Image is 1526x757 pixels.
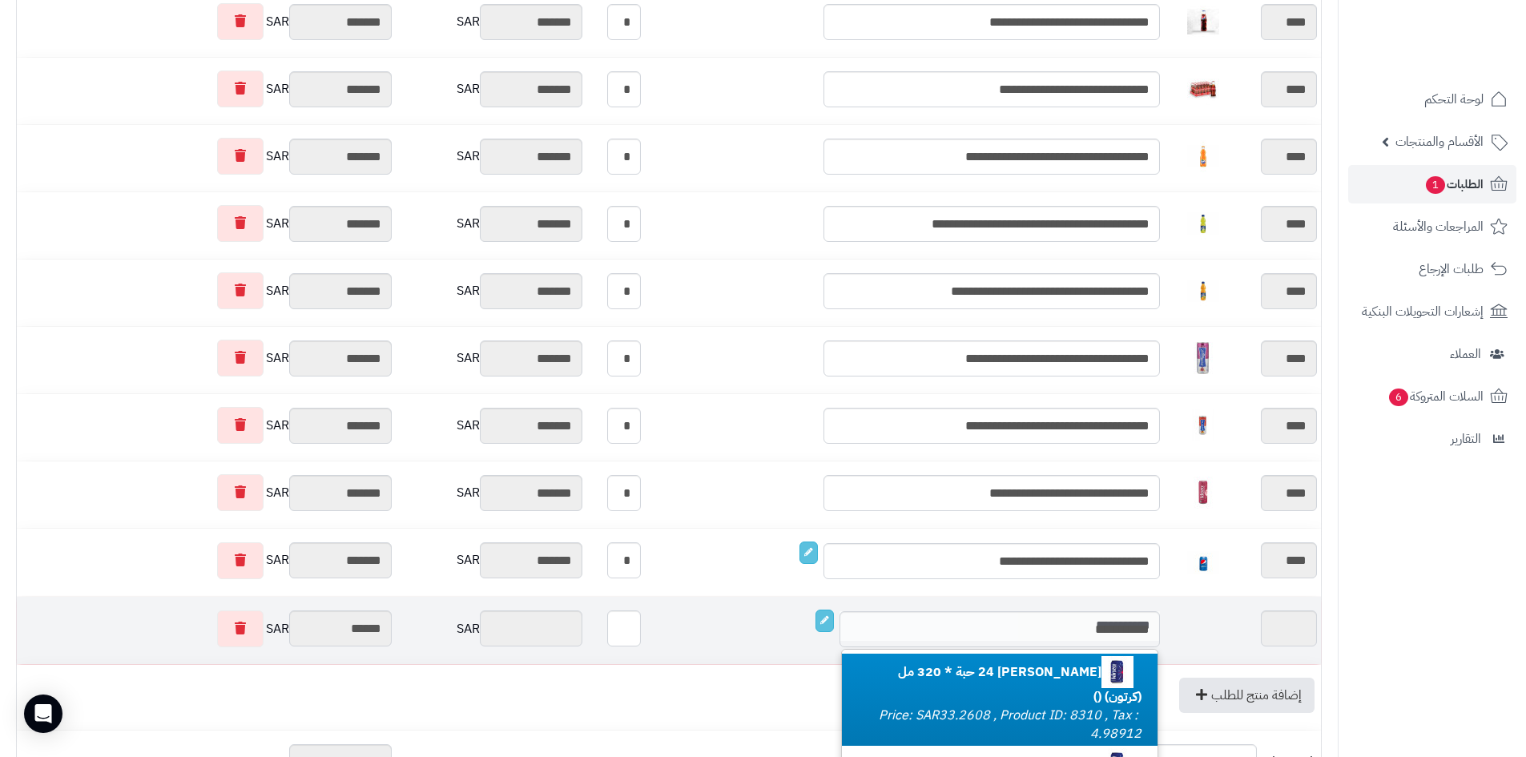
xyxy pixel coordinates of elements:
span: الأقسام والمنتجات [1395,131,1484,153]
a: العملاء [1348,335,1516,373]
div: SAR [21,138,392,175]
small: Price: SAR33.2608 , Product ID: 8310 , Tax : 4.98912 [879,706,1141,743]
div: SAR [21,610,392,647]
img: 1747638617-141f2151-470e-4cc5-befa-fb06d0b7-40x40.jpg [1187,73,1219,105]
div: SAR [400,542,582,578]
a: التقارير [1348,420,1516,458]
div: SAR [400,340,582,376]
img: 1747826919-image-40x40.jpg [1187,409,1219,441]
a: المراجعات والأسئلة [1348,207,1516,246]
a: السلات المتروكة6 [1348,377,1516,416]
div: SAR [21,474,392,511]
span: إشعارات التحويلات البنكية [1362,300,1484,323]
span: 1 [1426,176,1445,194]
span: طلبات الإرجاع [1419,258,1484,280]
div: SAR [400,408,582,444]
a: لوحة التحكم [1348,80,1516,119]
div: SAR [400,71,582,107]
img: 1747640239-25a46a9b-edab-41b6-ad33-6235d96e-40x40.jpg [1187,140,1219,172]
span: الطلبات [1424,173,1484,195]
img: 1747731382-improved_image-40x40.jpg [1187,207,1219,240]
span: السلات المتروكة [1387,385,1484,408]
span: المراجعات والأسئلة [1393,215,1484,238]
img: 1747641255-37MuAnv2Ak8iDtNswclxY6RhRXkc7hb0-40x40.jpg [1101,656,1133,688]
div: SAR [21,272,392,309]
div: SAR [400,4,582,40]
img: 1747593678-DaKbZ61wuzMtU803GphcjBnbaGIFEyWR-40x40.jpg [1187,6,1219,38]
div: SAR [21,407,392,444]
div: Open Intercom Messenger [24,695,62,733]
div: SAR [21,205,392,242]
div: SAR [400,610,582,646]
img: 1747731863-ac194b7e-f7bf-4824-82f7-bed9cd35-40x40.jpg [1187,275,1219,307]
div: SAR [400,139,582,175]
a: إضافة منتج للطلب [1179,678,1315,713]
img: 1748063293-q1iy0t1r5bonHp0OJCEU3vq0nt0PM56U-40x40.jpg [1187,477,1219,509]
b: [PERSON_NAME] 24 حبة * 320 مل (كرتون) () [898,662,1141,707]
a: الطلبات1 [1348,165,1516,203]
div: SAR [400,206,582,242]
span: لوحة التحكم [1424,88,1484,111]
div: SAR [21,3,392,40]
span: 6 [1389,389,1408,406]
div: SAR [400,475,582,511]
img: 1747826414-61V-OTj5P4L._AC_SL1400-40x40.jpg [1187,342,1219,374]
img: 1747594214-F4N7I6ut4KxqCwKXuHIyEbecxLiH4Cwr-40x40.jpg [1187,546,1219,578]
div: SAR [400,273,582,309]
div: SAR [21,340,392,376]
span: العملاء [1450,343,1481,365]
a: إشعارات التحويلات البنكية [1348,292,1516,331]
a: طلبات الإرجاع [1348,250,1516,288]
div: SAR [21,542,392,579]
span: التقارير [1451,428,1481,450]
div: SAR [21,70,392,107]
